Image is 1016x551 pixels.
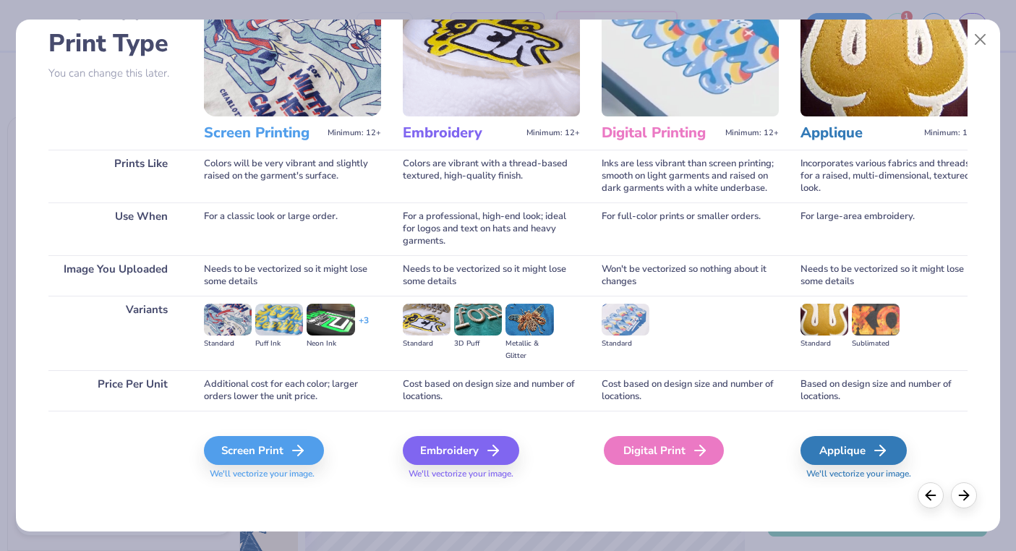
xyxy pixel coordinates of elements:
div: Inks are less vibrant than screen printing; smooth on light garments and raised on dark garments ... [602,150,779,202]
span: Minimum: 12+ [924,128,978,138]
div: For a professional, high-end look; ideal for logos and text on hats and heavy garments. [403,202,580,255]
span: Minimum: 12+ [328,128,381,138]
div: Price Per Unit [48,370,182,411]
div: Needs to be vectorized so it might lose some details [204,255,381,296]
div: Additional cost for each color; larger orders lower the unit price. [204,370,381,411]
div: Puff Ink [255,338,303,350]
div: Applique [801,436,907,465]
div: For full-color prints or smaller orders. [602,202,779,255]
h3: Screen Printing [204,124,322,142]
div: Digital Print [604,436,724,465]
img: Puff Ink [255,304,303,336]
div: Image You Uploaded [48,255,182,296]
img: 3D Puff [454,304,502,336]
span: We'll vectorize your image. [204,468,381,480]
div: Standard [403,338,451,350]
div: Sublimated [852,338,900,350]
div: Standard [204,338,252,350]
img: Sublimated [852,304,900,336]
span: We'll vectorize your image. [403,468,580,480]
div: Cost based on design size and number of locations. [602,370,779,411]
div: Metallic & Glitter [505,338,553,362]
div: Use When [48,202,182,255]
button: Close [967,26,994,54]
span: Minimum: 12+ [725,128,779,138]
div: Standard [602,338,649,350]
div: Embroidery [403,436,519,465]
div: Needs to be vectorized so it might lose some details [403,255,580,296]
div: Won't be vectorized so nothing about it changes [602,255,779,296]
p: You can change this later. [48,67,182,80]
span: We'll vectorize your image. [801,468,978,480]
h3: Digital Printing [602,124,720,142]
span: Minimum: 12+ [526,128,580,138]
img: Standard [204,304,252,336]
div: Standard [801,338,848,350]
img: Standard [403,304,451,336]
div: Colors will be very vibrant and slightly raised on the garment's surface. [204,150,381,202]
img: Metallic & Glitter [505,304,553,336]
img: Neon Ink [307,304,354,336]
div: Variants [48,296,182,370]
div: Neon Ink [307,338,354,350]
h3: Embroidery [403,124,521,142]
div: Screen Print [204,436,324,465]
div: Colors are vibrant with a thread-based textured, high-quality finish. [403,150,580,202]
img: Standard [801,304,848,336]
div: Prints Like [48,150,182,202]
img: Standard [602,304,649,336]
div: Based on design size and number of locations. [801,370,978,411]
div: Cost based on design size and number of locations. [403,370,580,411]
div: 3D Puff [454,338,502,350]
div: For a classic look or large order. [204,202,381,255]
div: Needs to be vectorized so it might lose some details [801,255,978,296]
div: For large-area embroidery. [801,202,978,255]
h3: Applique [801,124,918,142]
div: + 3 [359,315,369,339]
div: Incorporates various fabrics and threads for a raised, multi-dimensional, textured look. [801,150,978,202]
